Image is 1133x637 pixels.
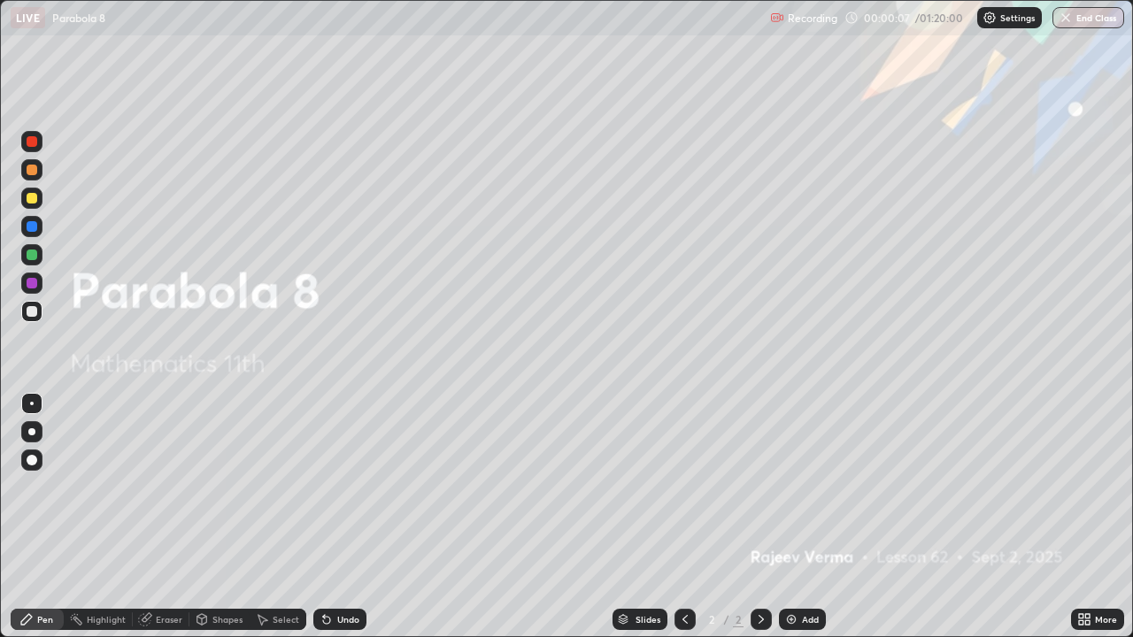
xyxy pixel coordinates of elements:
img: add-slide-button [784,612,798,626]
p: Parabola 8 [52,11,105,25]
div: Pen [37,615,53,624]
div: 2 [703,614,721,625]
p: Recording [788,12,837,25]
div: Eraser [156,615,182,624]
button: End Class [1052,7,1124,28]
img: class-settings-icons [983,11,997,25]
img: end-class-cross [1059,11,1073,25]
div: Shapes [212,615,243,624]
img: recording.375f2c34.svg [770,11,784,25]
div: Select [273,615,299,624]
div: Highlight [87,615,126,624]
div: / [724,614,729,625]
div: Add [802,615,819,624]
div: More [1095,615,1117,624]
div: Undo [337,615,359,624]
p: Settings [1000,13,1035,22]
div: 2 [733,611,744,627]
p: LIVE [16,11,40,25]
div: Slides [636,615,660,624]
